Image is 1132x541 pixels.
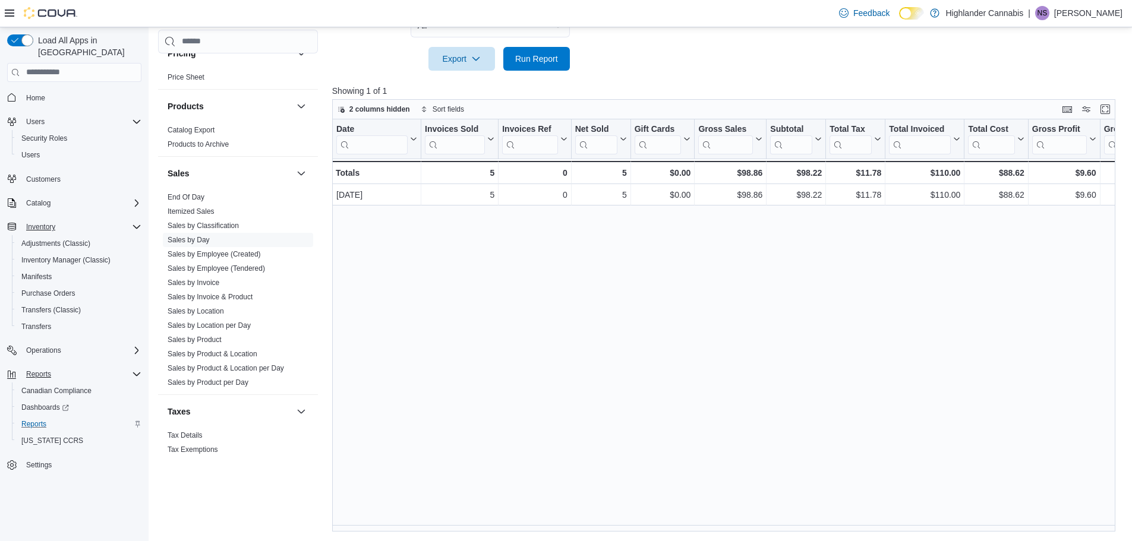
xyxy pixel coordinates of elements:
[830,166,881,180] div: $11.78
[2,113,146,130] button: Users
[168,350,257,358] a: Sales by Product & Location
[168,140,229,148] a: Products to Archive
[168,72,204,82] span: Price Sheet
[17,236,141,251] span: Adjustments (Classic)
[834,1,894,25] a: Feedback
[21,436,83,445] span: [US_STATE] CCRS
[336,124,408,154] div: Date
[1035,6,1049,20] div: Navneet Singh
[770,124,812,135] div: Subtotal
[336,124,417,154] button: Date
[17,253,115,267] a: Inventory Manager (Classic)
[425,124,485,154] div: Invoices Sold
[575,124,617,135] div: Net Sold
[294,166,308,181] button: Sales
[26,222,55,232] span: Inventory
[12,416,146,432] button: Reports
[168,335,222,344] span: Sales by Product
[294,404,308,419] button: Taxes
[168,306,224,316] span: Sales by Location
[168,321,251,330] span: Sales by Location per Day
[502,124,567,154] button: Invoices Ref
[168,167,292,179] button: Sales
[168,378,248,387] span: Sales by Product per Day
[168,249,261,259] span: Sales by Employee (Created)
[158,70,318,89] div: Pricing
[21,220,141,234] span: Inventory
[1079,102,1093,116] button: Display options
[336,188,417,202] div: [DATE]
[1032,124,1087,154] div: Gross Profit
[889,124,951,154] div: Total Invoiced
[21,150,40,160] span: Users
[168,364,284,372] a: Sales by Product & Location per Day
[502,188,567,202] div: 0
[17,417,141,431] span: Reports
[945,6,1023,20] p: Highlander Cannabis
[433,105,464,114] span: Sort fields
[21,289,75,298] span: Purchase Orders
[294,99,308,113] button: Products
[2,342,146,359] button: Operations
[502,166,567,180] div: 0
[1032,188,1096,202] div: $9.60
[168,264,265,273] span: Sales by Employee (Tendered)
[2,456,146,473] button: Settings
[2,195,146,211] button: Catalog
[770,124,822,154] button: Subtotal
[158,428,318,461] div: Taxes
[168,48,196,59] h3: Pricing
[21,115,49,129] button: Users
[17,417,51,431] a: Reports
[21,255,111,265] span: Inventory Manager (Classic)
[1054,6,1122,20] p: [PERSON_NAME]
[889,124,951,135] div: Total Invoiced
[168,193,204,201] a: End Of Day
[17,286,80,300] a: Purchase Orders
[968,124,1014,154] div: Total Cost
[12,432,146,449] button: [US_STATE] CCRS
[698,124,753,135] div: Gross Sales
[968,188,1024,202] div: $88.62
[830,188,881,202] div: $11.78
[17,270,56,284] a: Manifests
[17,434,141,448] span: Washington CCRS
[21,196,141,210] span: Catalog
[575,124,617,154] div: Net Sold
[26,93,45,103] span: Home
[332,85,1124,97] p: Showing 1 of 1
[168,431,203,439] a: Tax Details
[503,47,570,71] button: Run Report
[168,192,204,202] span: End Of Day
[168,279,219,287] a: Sales by Invoice
[168,48,292,59] button: Pricing
[502,124,557,135] div: Invoices Ref
[336,124,408,135] div: Date
[12,268,146,285] button: Manifests
[425,166,494,180] div: 5
[634,124,690,154] button: Gift Cards
[26,369,51,379] span: Reports
[21,403,69,412] span: Dashboards
[21,115,141,129] span: Users
[7,84,141,505] nav: Complex example
[21,134,67,143] span: Security Roles
[168,100,292,112] button: Products
[26,346,61,355] span: Operations
[17,384,96,398] a: Canadian Compliance
[698,124,762,154] button: Gross Sales
[425,188,494,202] div: 5
[1060,102,1074,116] button: Keyboard shortcuts
[968,166,1024,180] div: $88.62
[2,219,146,235] button: Inventory
[168,406,191,417] h3: Taxes
[21,90,141,105] span: Home
[21,343,66,357] button: Operations
[168,207,215,216] a: Itemized Sales
[698,124,753,154] div: Gross Sales
[853,7,890,19] span: Feedback
[575,188,627,202] div: 5
[12,130,146,147] button: Security Roles
[168,125,215,135] span: Catalog Export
